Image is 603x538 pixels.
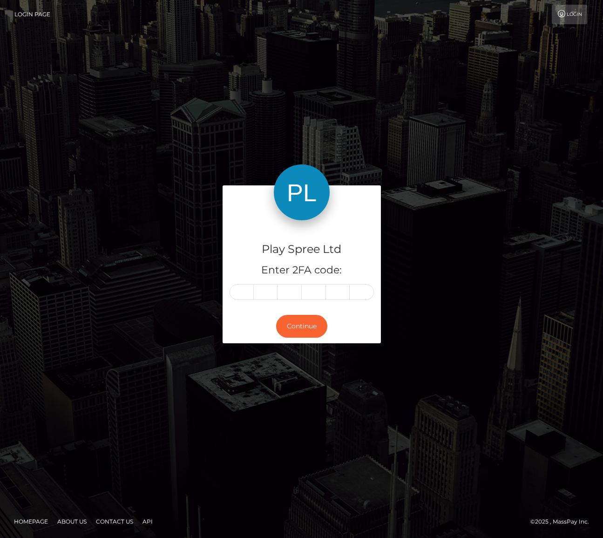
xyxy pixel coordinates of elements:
[274,164,330,220] img: Play Spree Ltd
[530,517,596,527] div: © 2025 , MassPay Inc.
[54,514,90,529] a: About Us
[14,5,50,24] a: Login Page
[10,514,52,529] a: Homepage
[552,5,587,24] a: Login
[230,241,374,258] h4: Play Spree Ltd
[230,263,374,278] h5: Enter 2FA code:
[276,315,327,338] button: Continue
[139,514,156,529] a: API
[92,514,137,529] a: Contact Us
